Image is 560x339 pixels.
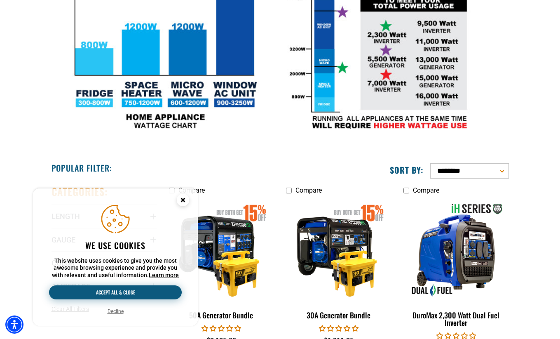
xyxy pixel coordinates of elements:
span: Compare [295,186,322,194]
img: DuroMax 2,300 Watt Dual Fuel Inverter [404,202,508,297]
label: Sort by: [390,165,424,175]
div: DuroMax 2,300 Watt Dual Fuel Inverter [403,311,508,326]
a: 30A Generator Bundle 30A Generator Bundle [286,198,391,324]
button: Decline [105,307,126,315]
h2: Categories: [52,185,108,198]
div: 50A Generator Bundle [169,311,274,319]
div: 30A Generator Bundle [286,311,391,319]
p: This website uses cookies to give you the most awesome browsing experience and provide you with r... [49,257,182,279]
aside: Cookie Consent [33,188,198,326]
span: 0.00 stars [202,325,241,332]
a: DuroMax 2,300 Watt Dual Fuel Inverter DuroMax 2,300 Watt Dual Fuel Inverter [403,198,508,331]
span: Compare [413,186,439,194]
img: 30A Generator Bundle [287,202,391,297]
button: Accept all & close [49,285,182,299]
a: 50A Generator Bundle 50A Generator Bundle [169,198,274,324]
a: This website uses cookies to give you the most awesome browsing experience and provide you with r... [149,272,179,278]
h2: We use cookies [49,240,182,251]
h2: Popular Filter: [52,162,112,173]
span: Compare [178,186,205,194]
div: Accessibility Menu [5,315,23,334]
button: Close this option [168,188,198,214]
img: 50A Generator Bundle [169,202,273,297]
span: 0.00 stars [319,325,358,332]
